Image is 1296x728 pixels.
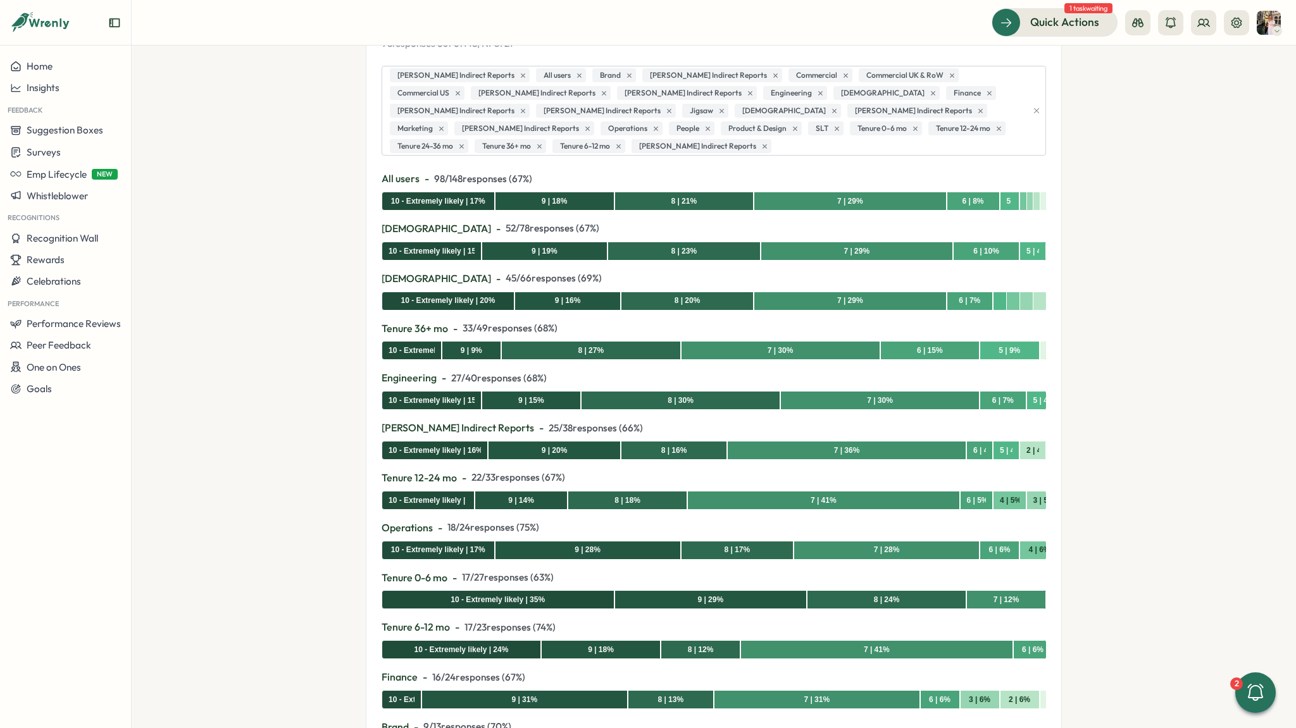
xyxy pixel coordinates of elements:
div: 8 | 12% [688,644,714,656]
span: One on Ones [27,361,81,373]
span: Recognition Wall [27,232,98,244]
span: 33 / 49 responses ( 68 %) [463,321,558,335]
span: 25 / 38 responses ( 66 %) [549,421,643,435]
span: Finance [954,87,981,99]
div: 9 | 18% [542,195,568,207]
span: [PERSON_NAME] Indirect Reports [855,105,972,117]
span: [PERSON_NAME] Indirect Reports [544,105,661,117]
div: 9 | 16% [555,295,581,307]
span: Operations [382,520,433,536]
span: Quick Actions [1030,14,1099,30]
div: 8 | 27% [578,345,604,357]
span: Tenure 12-24 mo [936,123,990,135]
span: Suggestion Boxes [27,124,103,136]
span: 27 / 40 responses ( 68 %) [451,371,547,385]
div: 6 | 15% [917,345,943,357]
span: Tenure 6-12 mo [560,140,610,152]
span: - [438,520,442,536]
div: 10 - Extremely likely | 17% [391,544,485,556]
span: [DEMOGRAPHIC_DATA] [841,87,925,99]
div: 8 | 13% [657,694,683,706]
div: 6 | 10% [973,245,999,257]
span: Tenure 36+ mo [482,140,531,152]
div: 9 | 28% [575,544,601,556]
div: 9 | 29% [697,594,723,606]
span: [PERSON_NAME] Indirect Reports [478,87,595,99]
div: 3 | 6% [969,694,990,706]
span: All users [382,171,420,187]
span: [PERSON_NAME] Indirect Reports [639,140,756,152]
div: 8 | 20% [675,295,701,307]
span: People [676,123,699,135]
span: Home [27,60,53,72]
div: 9 | 31% [511,694,537,706]
span: Tenure 24-36 mo [397,140,453,152]
div: 10 - Extremely likely | 15% [389,395,475,407]
div: 10 - Extremely likely | 17% [391,195,485,207]
span: 22 / 33 responses ( 67 %) [471,471,565,484]
div: 10 - Extremely likely | 24% [414,644,509,656]
div: 7 | 41% [811,495,837,507]
span: 17 / 27 responses ( 63 %) [462,571,554,584]
div: 7 | 29% [844,245,869,257]
button: 2 [1235,672,1276,713]
span: Performance Reviews [27,318,121,330]
div: 9 | 9% [461,345,482,357]
span: - [539,420,544,436]
span: Tenure 0-6 mo [857,123,907,135]
span: Jigsaw [690,105,713,117]
div: 5 | 4% [1026,245,1039,257]
div: 8 | 30% [668,395,694,407]
div: 7 | 41% [864,644,890,656]
div: 2 [1230,677,1243,690]
span: Tenure 36+ mo [382,321,448,336]
div: 7 | 36% [834,445,860,457]
span: Rewards [27,254,65,266]
div: 9 | 14% [508,495,534,507]
span: Engineering [771,87,812,99]
div: 2 | 4% [1026,445,1039,457]
span: 52 / 78 responses ( 67 %) [506,221,599,235]
div: 10 - Extremely likely | 35% [451,594,545,606]
div: 9 | 15% [518,395,544,407]
div: 8 | 23% [671,245,697,257]
span: [PERSON_NAME] Indirect Reports [382,420,534,436]
span: Commercial US [397,87,449,99]
span: 16 / 24 responses ( 67 %) [432,670,525,684]
span: Goals [27,383,52,395]
span: Celebrations [27,275,81,287]
div: 6 | 8% [962,195,983,207]
div: 7 | 28% [874,544,900,556]
div: 5 | 4% [1033,395,1046,407]
div: 3 | 5% [1033,495,1053,507]
div: 10 - Extremely likely | 9% [389,345,435,357]
span: Brand [600,70,621,82]
span: - [496,271,501,287]
div: 7 | 29% [837,295,863,307]
span: Whistleblower [27,190,88,202]
span: 98 / 148 responses ( 67 %) [434,172,532,186]
span: 45 / 66 responses ( 69 %) [506,271,602,285]
div: 8 | 24% [874,594,900,606]
div: 6 | 7% [959,295,980,307]
span: All users [544,70,571,82]
span: Insights [27,82,59,94]
div: 5 | 4% [1000,445,1012,457]
span: [PERSON_NAME] Indirect Reports [462,123,579,135]
span: Product & Design [728,123,787,135]
span: [PERSON_NAME] Indirect Reports [397,105,514,117]
span: 1 task waiting [1064,3,1112,13]
span: 18 / 24 responses ( 75 %) [447,521,539,534]
div: 2 | 6% [1009,694,1030,706]
div: 7 | 30% [768,345,794,357]
div: 6 | 6% [929,694,950,706]
div: 4 | 6% [1028,544,1050,556]
span: [DEMOGRAPHIC_DATA] [742,105,826,117]
div: 4 | 5% [1000,495,1019,507]
span: Operations [608,123,647,135]
span: 17 / 23 responses ( 74 %) [464,620,556,634]
span: - [462,470,466,486]
div: 8 | 21% [671,195,697,207]
div: 6 | 7% [992,395,1014,407]
span: Tenure 6-12 mo [382,619,450,635]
